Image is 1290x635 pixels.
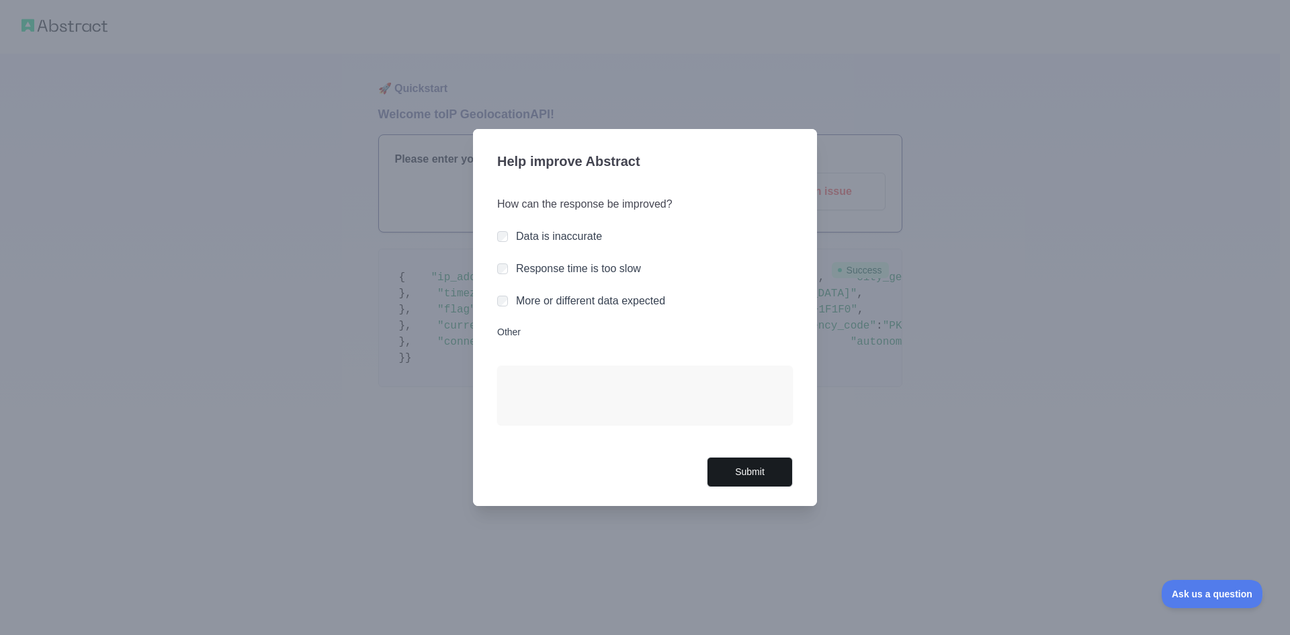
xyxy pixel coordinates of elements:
[497,196,793,212] h3: How can the response be improved?
[707,457,793,487] button: Submit
[516,230,602,242] label: Data is inaccurate
[516,263,641,274] label: Response time is too slow
[497,325,793,339] label: Other
[1162,580,1263,608] iframe: Toggle Customer Support
[497,145,793,180] h3: Help improve Abstract
[516,295,665,306] label: More or different data expected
